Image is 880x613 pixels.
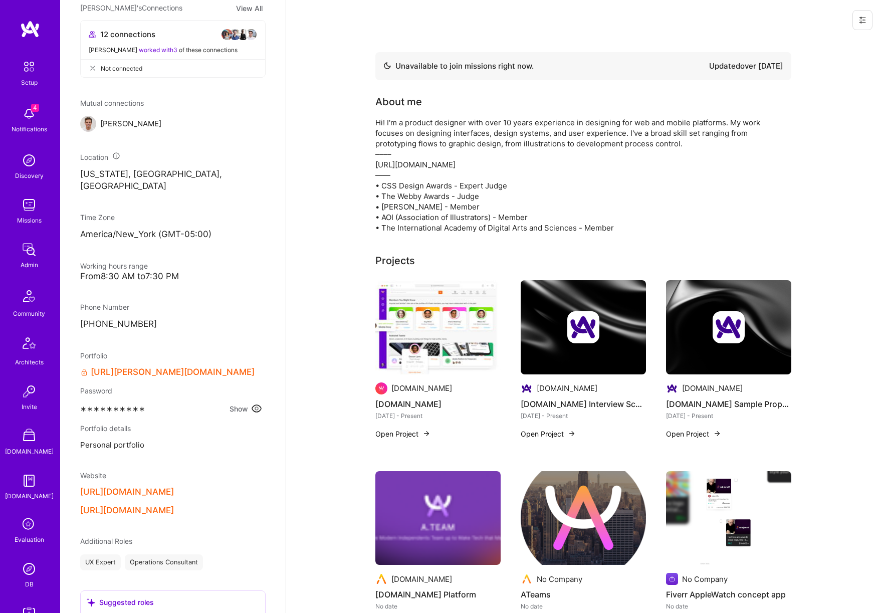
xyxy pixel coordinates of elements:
img: Company logo [375,382,387,394]
span: Not connected [101,63,142,74]
div: [DOMAIN_NAME] [5,491,54,501]
div: No date [666,601,791,611]
img: A.Team [375,280,501,374]
button: Open Project [375,429,430,439]
div: [DOMAIN_NAME] [682,383,743,393]
div: [DATE] - Present [666,411,791,421]
img: cover [666,280,791,374]
span: Additional Roles [80,537,132,545]
span: Personal portfolio [80,440,266,450]
p: [US_STATE], [GEOGRAPHIC_DATA], [GEOGRAPHIC_DATA] [80,168,266,192]
img: Availability [383,62,391,70]
div: Invite [22,401,37,412]
img: arrow-right [568,430,576,438]
img: bell [19,104,39,124]
div: Portfolio details [80,423,266,434]
img: Company logo [713,311,745,343]
button: 12 connectionsavataravataravataravatar[PERSON_NAME] worked with3 of these connectionsNot connected [80,20,266,78]
img: admin teamwork [19,240,39,260]
p: America/New_York (GMT-05:00 ) [80,229,266,241]
div: [PERSON_NAME] of these connections [89,45,257,55]
i: icon SelectionTeam [20,515,39,534]
div: Suggested roles [87,597,154,607]
div: UX Expert [80,554,121,570]
button: [URL][DOMAIN_NAME] [80,487,174,497]
img: Company logo [375,573,387,585]
span: Working hours range [80,262,148,270]
h4: [DOMAIN_NAME] Interview Scheduling [521,397,646,411]
span: Time Zone [80,213,115,222]
div: From 8:30 AM to 7:30 PM [80,271,266,282]
div: Community [13,308,45,319]
img: Company logo [567,311,599,343]
div: Operations Consultant [125,554,203,570]
img: avatar [221,29,233,41]
h4: [DOMAIN_NAME] [375,397,501,411]
div: Admin [21,260,38,270]
div: No date [375,601,501,611]
img: guide book [19,471,39,491]
div: No Company [537,574,582,584]
img: Eliot Raymond [80,116,96,132]
img: avatar [229,29,241,41]
img: Community [17,284,41,308]
img: cover [521,280,646,374]
span: Phone Number [80,303,129,311]
h4: ATeams [521,588,646,601]
span: 4 [31,104,39,112]
h4: [DOMAIN_NAME] Platform [375,588,501,601]
img: A Store [19,426,39,446]
div: Updated over [DATE] [709,60,783,72]
img: discovery [19,150,39,170]
img: avatar [245,29,257,41]
img: Company logo [521,573,533,585]
img: logo [20,20,40,38]
div: Missions [17,215,42,226]
img: Fiverr AppleWatch concept app [666,471,791,565]
span: Website [80,471,106,480]
h4: Fiverr AppleWatch concept app [666,588,791,601]
div: Notifications [12,124,47,134]
img: teamwork [19,195,39,215]
p: [PHONE_NUMBER] [80,318,266,330]
button: View All [233,3,266,14]
img: setup [19,56,40,77]
span: worked with 3 [139,46,177,54]
div: [DOMAIN_NAME] [391,574,452,584]
img: Company logo [666,573,678,585]
div: No date [521,601,646,611]
img: Company logo [521,382,533,394]
h4: [DOMAIN_NAME] Sample Proposals [666,397,791,411]
div: Projects [375,253,415,268]
span: [PERSON_NAME]'s Connections [80,3,182,14]
img: Architects [17,333,41,357]
div: Unavailable to join missions right now. [383,60,534,72]
button: [URL][DOMAIN_NAME] [80,505,174,516]
div: Hi! I'm a product designer with over 10 years experience in designing for web and mobile platform... [375,117,776,233]
div: About me [375,94,422,109]
i: icon CloseGray [89,64,97,72]
button: Open Project [666,429,721,439]
div: No Company [682,574,728,584]
span: 12 connections [100,29,155,40]
div: Architects [15,357,44,367]
i: icon SuggestedTeams [87,598,95,606]
img: Company logo [666,382,678,394]
button: Show [227,402,266,415]
span: Mutual connections [80,98,266,108]
div: Discovery [15,170,44,181]
img: Invite [19,381,39,401]
span: ∗∗∗∗∗∗∗∗∗∗ [80,404,145,414]
div: Setup [21,77,38,88]
img: arrow-right [422,430,430,438]
span: [PERSON_NAME] [100,118,161,129]
span: Portfolio [80,351,107,360]
img: ATeams [521,471,646,565]
div: [DOMAIN_NAME] [391,383,452,393]
div: Location [80,152,266,162]
i: icon Collaborator [89,31,96,38]
a: [URL][PERSON_NAME][DOMAIN_NAME] [91,367,255,377]
div: Evaluation [15,534,44,545]
img: arrow-right [713,430,721,438]
div: Password [80,385,266,396]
